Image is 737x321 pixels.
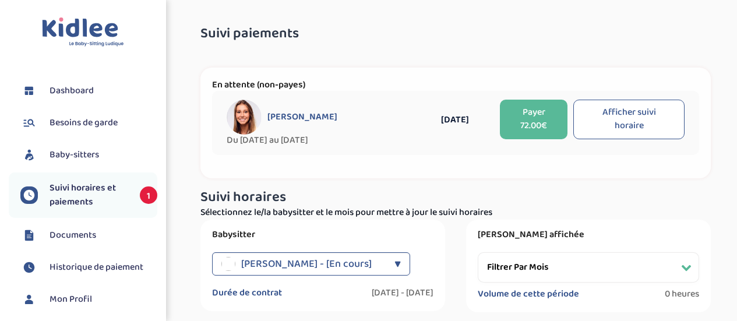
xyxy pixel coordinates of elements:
a: Documents [20,227,157,244]
img: profil.svg [20,291,38,308]
label: [DATE] - [DATE] [372,287,433,299]
p: Sélectionnez le/la babysitter et le mois pour mettre à jour le suivi horaires [200,206,711,220]
img: babysitters.svg [20,146,38,164]
button: Afficher suivi horaire [573,100,685,139]
span: Suivi paiements [200,26,299,41]
img: logo.svg [42,17,124,47]
a: Historique de paiement [20,259,157,276]
img: documents.svg [20,227,38,244]
span: [PERSON_NAME] - [En cours] [241,252,372,276]
a: Baby-sitters [20,146,157,164]
img: besoin.svg [20,114,38,132]
a: Dashboard [20,82,157,100]
img: avatar [227,100,262,135]
span: [PERSON_NAME] [267,111,337,123]
a: Besoins de garde [20,114,157,132]
div: [DATE] [415,112,495,127]
span: Documents [50,228,96,242]
button: Payer 72.00€ [500,100,567,139]
img: suivihoraire.svg [20,186,38,204]
label: Volume de cette période [478,288,579,300]
span: 0 heures [665,288,699,300]
label: Durée de contrat [212,287,282,299]
span: Mon Profil [50,292,92,306]
a: Mon Profil [20,291,157,308]
img: dashboard.svg [20,82,38,100]
span: Dashboard [50,84,94,98]
span: Baby-sitters [50,148,99,162]
span: Du [DATE] au [DATE] [227,135,415,146]
label: [PERSON_NAME] affichée [478,229,699,241]
span: Historique de paiement [50,260,143,274]
label: Babysitter [212,229,433,241]
span: 1 [140,186,157,204]
span: Besoins de garde [50,116,118,130]
p: En attente (non-payes) [212,79,699,91]
span: Suivi horaires et paiements [50,181,128,209]
h3: Suivi horaires [200,190,711,205]
div: ▼ [394,252,401,276]
img: suivihoraire.svg [20,259,38,276]
a: Suivi horaires et paiements 1 [20,181,157,209]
